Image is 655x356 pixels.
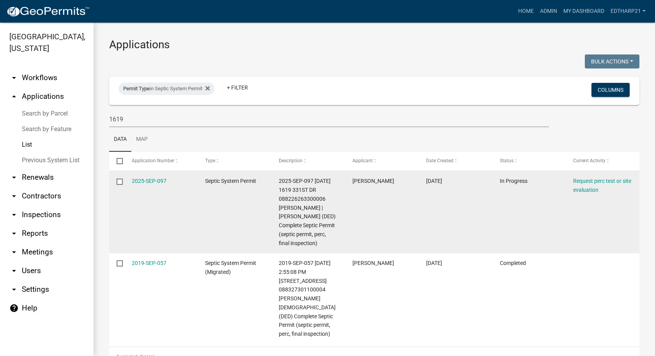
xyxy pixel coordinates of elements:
[426,178,442,184] span: 09/23/2025
[9,73,19,82] i: arrow_drop_down
[9,229,19,238] i: arrow_drop_down
[109,152,124,170] datatable-header-cell: Select
[426,158,453,163] span: Date Created
[352,158,373,163] span: Applicant
[591,83,630,97] button: Columns
[500,158,513,163] span: Status
[352,178,394,184] span: Tonya Smith
[279,178,336,246] span: 2025-SEP-097 09/23/2025 1619 331ST DR 088226263300006 Hiveley, Steven W | Hiveley, Denise M (DED)...
[585,54,639,68] button: Bulk Actions
[573,158,605,163] span: Current Activity
[109,111,549,127] input: Search for applications
[9,266,19,275] i: arrow_drop_down
[9,191,19,201] i: arrow_drop_down
[124,152,198,170] datatable-header-cell: Application Number
[560,4,607,19] a: My Dashboard
[9,173,19,182] i: arrow_drop_down
[279,260,336,337] span: 2019-SEP-057 6/22/2019 2:55:08 PM 1619 H AVE 088327301100004 Immanuel Lutheran Church (DED) Compl...
[221,81,254,95] a: + Filter
[9,303,19,313] i: help
[426,260,442,266] span: 06/22/2019
[109,127,131,152] a: Data
[119,82,214,95] div: in Septic System Permit
[132,260,166,266] a: 2019-SEP-057
[132,178,166,184] a: 2025-SEP-097
[123,86,150,91] span: Permit Type
[279,158,303,163] span: Description
[492,152,566,170] datatable-header-cell: Status
[500,178,528,184] span: In Progress
[9,285,19,294] i: arrow_drop_down
[515,4,537,19] a: Home
[205,158,215,163] span: Type
[205,260,256,275] span: Septic System Permit (Migrated)
[9,210,19,219] i: arrow_drop_down
[537,4,560,19] a: Admin
[132,158,174,163] span: Application Number
[345,152,419,170] datatable-header-cell: Applicant
[607,4,649,19] a: EdTharp21
[109,38,639,51] h3: Applications
[9,92,19,101] i: arrow_drop_up
[566,152,639,170] datatable-header-cell: Current Activity
[9,247,19,257] i: arrow_drop_down
[500,260,526,266] span: Completed
[352,260,394,266] span: swedevalley
[131,127,152,152] a: Map
[271,152,345,170] datatable-header-cell: Description
[198,152,271,170] datatable-header-cell: Type
[573,178,631,193] a: Request perc test or site evaluation
[205,178,256,184] span: Septic System Permit
[419,152,492,170] datatable-header-cell: Date Created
